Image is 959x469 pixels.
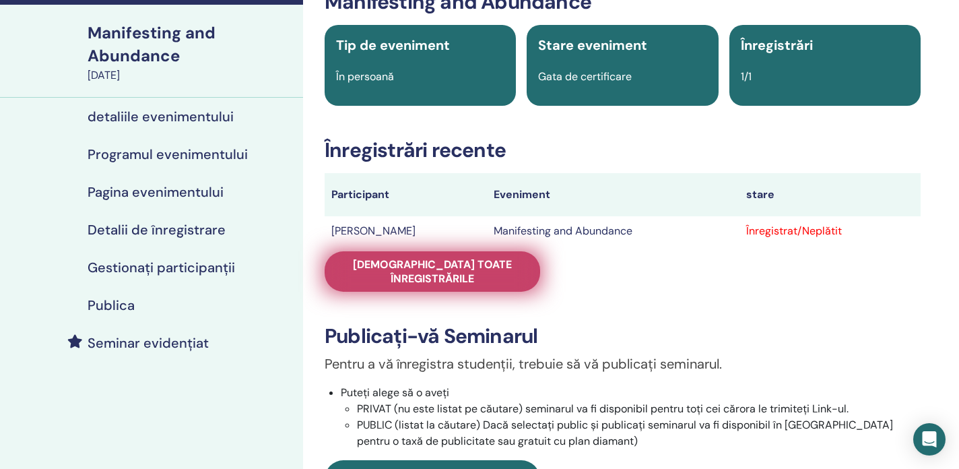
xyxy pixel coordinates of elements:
[487,216,739,246] td: Manifesting and Abundance
[88,184,224,200] h4: Pagina evenimentului
[325,251,540,292] a: [DEMOGRAPHIC_DATA] toate înregistrările
[336,36,450,54] span: Tip de eveniment
[741,36,813,54] span: Înregistrări
[88,259,235,276] h4: Gestionați participanții
[357,401,921,417] li: PRIVAT (nu este listat pe căutare) seminarul va fi disponibil pentru toți cei cărora le trimiteți...
[88,108,234,125] h4: detaliile evenimentului
[487,173,739,216] th: Eveniment
[88,335,209,351] h4: Seminar evidențiat
[739,173,921,216] th: stare
[88,67,295,84] div: [DATE]
[325,173,487,216] th: Participant
[79,22,303,84] a: Manifesting and Abundance[DATE]
[538,36,647,54] span: Stare eveniment
[741,69,752,84] span: 1/1
[325,324,921,348] h3: Publicați-vă Seminarul
[88,22,295,67] div: Manifesting and Abundance
[913,423,946,456] div: Open Intercom Messenger
[746,223,914,239] div: Înregistrat/Neplătit
[336,69,394,84] span: În persoană
[538,69,632,84] span: Gata de certificare
[88,222,226,238] h4: Detalii de înregistrare
[88,297,135,313] h4: Publica
[357,417,921,449] li: PUBLIC (listat la căutare) Dacă selectați public și publicați seminarul va fi disponibil în [GEOG...
[341,257,523,286] span: [DEMOGRAPHIC_DATA] toate înregistrările
[88,146,248,162] h4: Programul evenimentului
[325,216,487,246] td: [PERSON_NAME]
[341,385,921,449] li: Puteți alege să o aveți
[325,138,921,162] h3: Înregistrări recente
[325,354,921,374] p: Pentru a vă înregistra studenții, trebuie să vă publicați seminarul.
